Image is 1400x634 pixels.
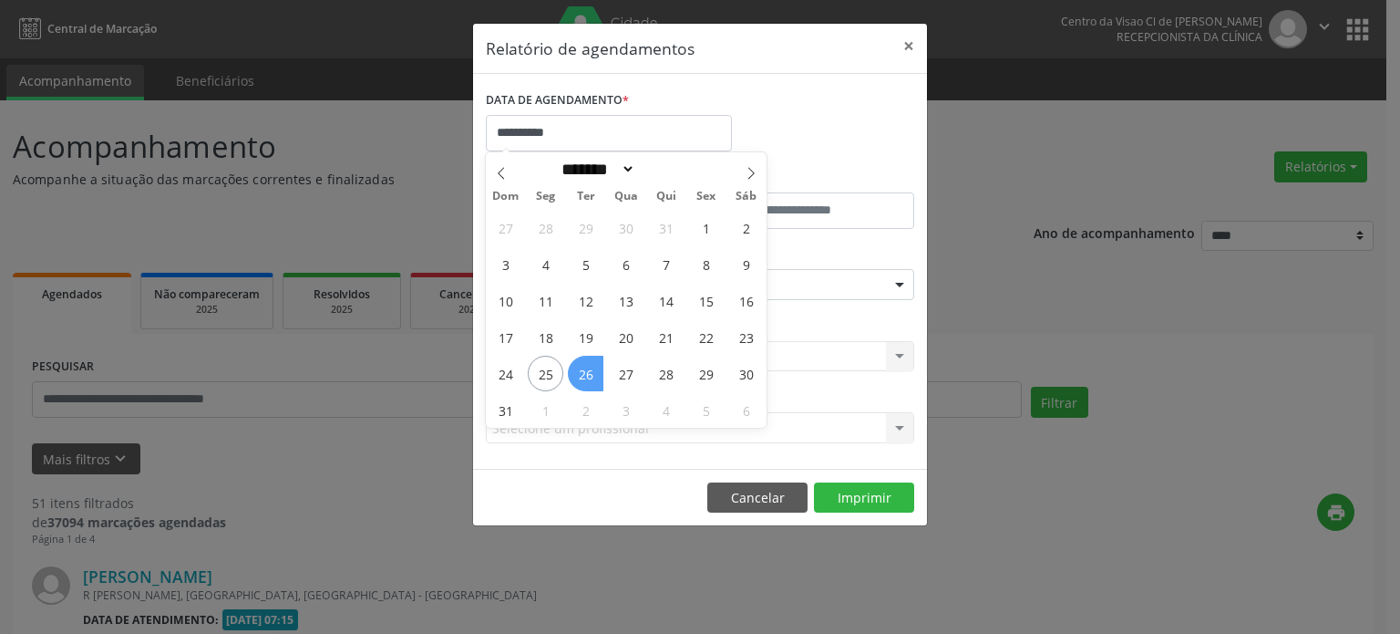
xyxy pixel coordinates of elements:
span: Agosto 21, 2025 [648,319,684,355]
span: Agosto 19, 2025 [568,319,603,355]
span: Agosto 8, 2025 [688,246,724,282]
span: Agosto 4, 2025 [528,246,563,282]
span: Agosto 30, 2025 [728,356,764,391]
span: Julho 30, 2025 [608,210,643,245]
span: Agosto 24, 2025 [488,356,523,391]
span: Sex [686,191,726,203]
span: Qui [646,191,686,203]
span: Seg [526,191,566,203]
span: Agosto 22, 2025 [688,319,724,355]
span: Julho 28, 2025 [528,210,563,245]
span: Julho 29, 2025 [568,210,603,245]
span: Agosto 1, 2025 [688,210,724,245]
span: Agosto 3, 2025 [488,246,523,282]
span: Setembro 4, 2025 [648,392,684,428]
span: Setembro 2, 2025 [568,392,603,428]
span: Agosto 27, 2025 [608,356,643,391]
span: Agosto 5, 2025 [568,246,603,282]
span: Agosto 11, 2025 [528,283,563,318]
label: DATA DE AGENDAMENTO [486,87,629,115]
span: Agosto 12, 2025 [568,283,603,318]
span: Agosto 7, 2025 [648,246,684,282]
span: Ter [566,191,606,203]
span: Agosto 15, 2025 [688,283,724,318]
select: Month [556,160,636,179]
button: Imprimir [814,483,914,514]
span: Agosto 9, 2025 [728,246,764,282]
span: Setembro 5, 2025 [688,392,724,428]
span: Agosto 10, 2025 [488,283,523,318]
span: Agosto 29, 2025 [688,356,724,391]
span: Agosto 14, 2025 [648,283,684,318]
span: Agosto 31, 2025 [488,392,523,428]
span: Agosto 13, 2025 [608,283,643,318]
span: Agosto 28, 2025 [648,356,684,391]
span: Agosto 16, 2025 [728,283,764,318]
button: Close [890,24,927,68]
span: Dom [486,191,526,203]
label: ATÉ [705,164,914,192]
span: Agosto 18, 2025 [528,319,563,355]
h5: Relatório de agendamentos [486,36,695,60]
span: Setembro 6, 2025 [728,392,764,428]
span: Agosto 25, 2025 [528,356,563,391]
span: Qua [606,191,646,203]
span: Agosto 2, 2025 [728,210,764,245]
span: Agosto 23, 2025 [728,319,764,355]
span: Julho 27, 2025 [488,210,523,245]
span: Setembro 1, 2025 [528,392,563,428]
span: Agosto 17, 2025 [488,319,523,355]
button: Cancelar [707,483,808,514]
span: Agosto 26, 2025 [568,356,603,391]
span: Agosto 6, 2025 [608,246,643,282]
span: Setembro 3, 2025 [608,392,643,428]
span: Julho 31, 2025 [648,210,684,245]
span: Agosto 20, 2025 [608,319,643,355]
span: Sáb [726,191,767,203]
input: Year [635,160,695,179]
